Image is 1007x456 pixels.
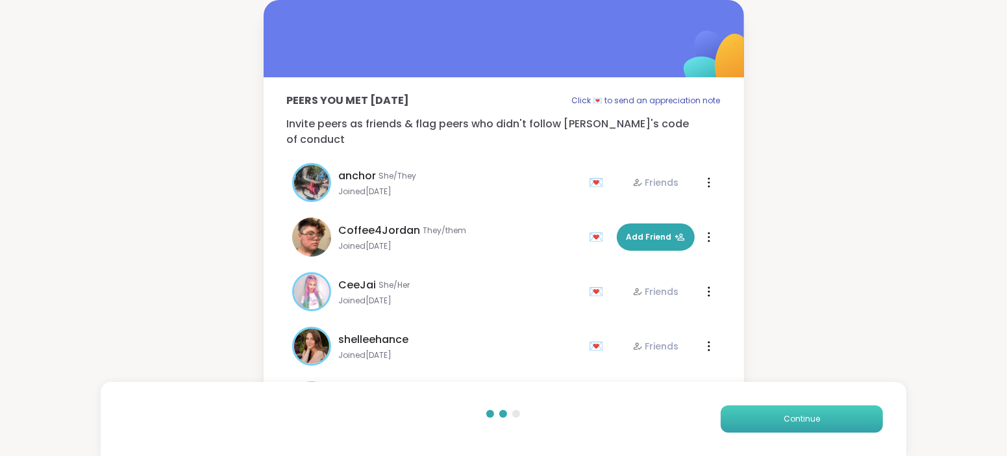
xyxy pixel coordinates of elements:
[590,336,609,357] div: 💌
[294,274,329,309] img: CeeJai
[423,225,467,236] span: They/them
[339,168,377,184] span: anchor
[339,241,582,251] span: Joined [DATE]
[294,165,329,200] img: anchor
[339,296,582,306] span: Joined [DATE]
[632,340,679,353] div: Friends
[379,171,417,181] span: She/They
[590,281,609,302] div: 💌
[379,280,410,290] span: She/Her
[339,332,409,348] span: shelleehance
[721,405,883,433] button: Continue
[294,329,329,364] img: shelleehance
[287,93,410,108] p: Peers you met [DATE]
[590,227,609,247] div: 💌
[632,285,679,298] div: Friends
[590,172,609,193] div: 💌
[617,223,695,251] button: Add Friend
[784,413,820,425] span: Continue
[339,186,582,197] span: Joined [DATE]
[627,231,685,243] span: Add Friend
[339,277,377,293] span: CeeJai
[339,223,421,238] span: Coffee4Jordan
[632,176,679,189] div: Friends
[292,218,331,257] img: Coffee4Jordan
[572,93,721,108] p: Click 💌 to send an appreciation note
[339,350,582,361] span: Joined [DATE]
[287,116,721,147] p: Invite peers as friends & flag peers who didn't follow [PERSON_NAME]'s code of conduct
